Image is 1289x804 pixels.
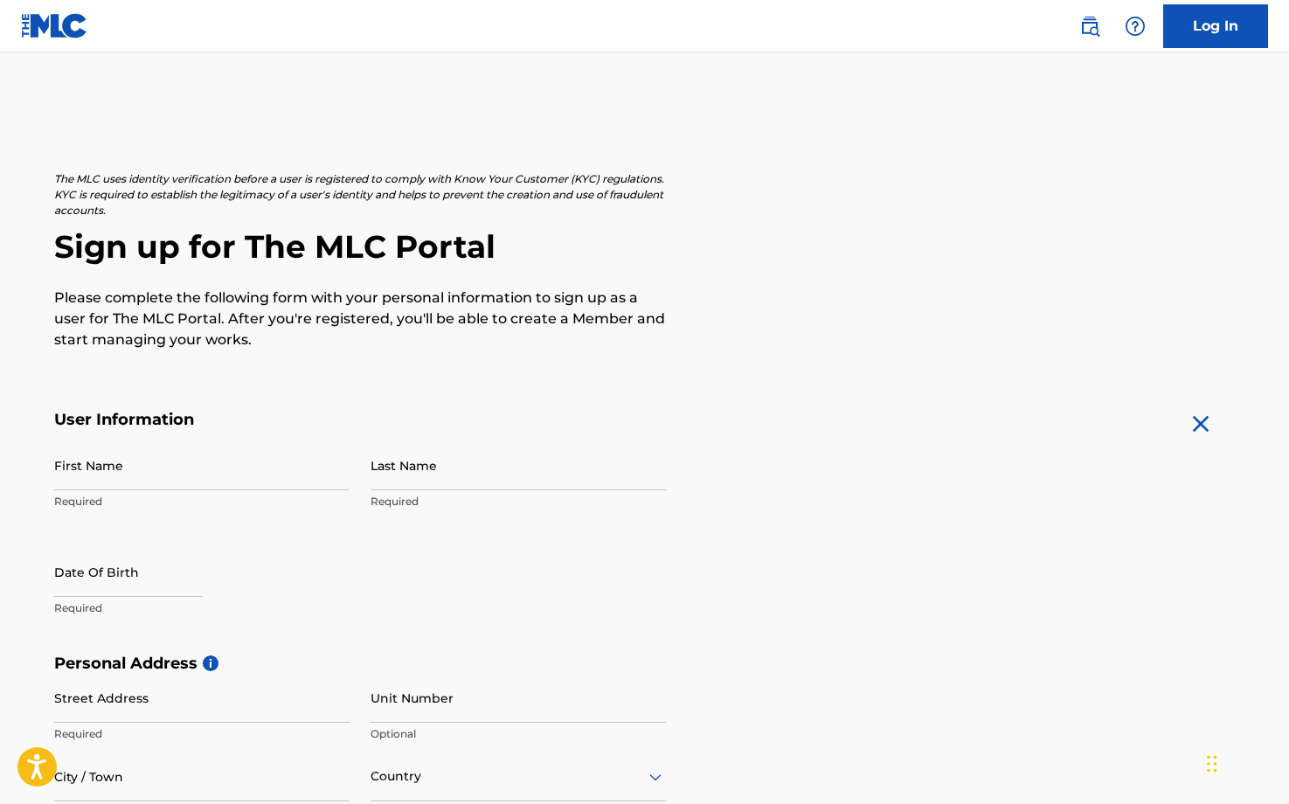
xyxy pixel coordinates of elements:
img: help [1125,16,1146,37]
a: Public Search [1072,9,1107,44]
h5: User Information [54,410,666,430]
h5: Personal Address [54,654,1236,674]
iframe: Chat Widget [1202,720,1289,804]
a: Log In [1163,4,1268,48]
img: search [1079,16,1100,37]
p: Required [54,600,350,616]
p: Required [54,726,350,742]
p: Optional [371,726,666,742]
span: i [203,655,218,671]
div: Drag [1207,738,1217,790]
img: close [1187,410,1215,438]
p: Required [371,494,666,509]
h2: Sign up for The MLC Portal [54,227,1236,267]
p: Required [54,494,350,509]
img: MLC Logo [21,13,88,38]
p: The MLC uses identity verification before a user is registered to comply with Know Your Customer ... [54,171,666,218]
div: Help [1118,9,1153,44]
p: Please complete the following form with your personal information to sign up as a user for The ML... [54,288,666,350]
